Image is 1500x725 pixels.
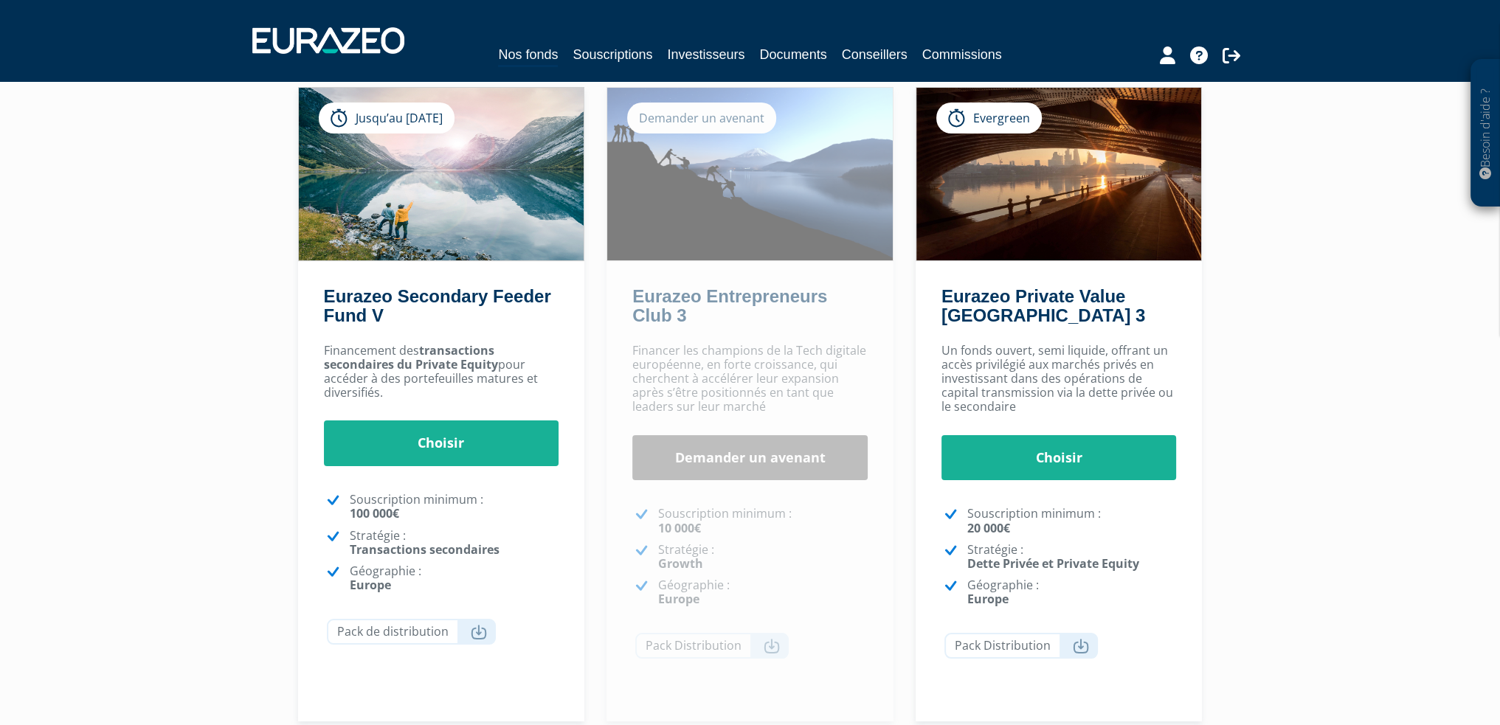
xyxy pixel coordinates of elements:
[658,507,868,535] p: Souscription minimum :
[350,529,559,557] p: Stratégie :
[324,286,551,325] a: Eurazeo Secondary Feeder Fund V
[252,27,404,54] img: 1732889491-logotype_eurazeo_blanc_rvb.png
[627,103,776,133] div: Demander un avenant
[635,633,789,659] a: Pack Distribution
[632,344,868,414] p: Financer les champions de la Tech digitale européenne, en forte croissance, qui cherchent à accél...
[967,578,1177,606] p: Géographie :
[922,44,1002,65] a: Commissions
[658,578,868,606] p: Géographie :
[350,505,399,521] strong: 100 000€
[967,543,1177,571] p: Stratégie :
[607,88,893,260] img: Eurazeo Entrepreneurs Club 3
[632,286,827,325] a: Eurazeo Entrepreneurs Club 3
[967,507,1177,535] p: Souscription minimum :
[941,344,1177,414] p: Un fonds ouvert, semi liquide, offrant un accès privilégié aux marchés privés en investissant dan...
[350,577,391,593] strong: Europe
[299,88,584,260] img: Eurazeo Secondary Feeder Fund V
[944,633,1098,659] a: Pack Distribution
[658,520,701,536] strong: 10 000€
[350,541,500,558] strong: Transactions secondaires
[324,344,559,400] p: Financement des pour accéder à des portefeuilles matures et diversifiés.
[658,555,703,572] strong: Growth
[324,342,498,372] strong: transactions secondaires du Private Equity
[760,44,827,65] a: Documents
[498,44,558,67] a: Nos fonds
[350,493,559,521] p: Souscription minimum :
[573,44,652,65] a: Souscriptions
[916,88,1202,260] img: Eurazeo Private Value Europe 3
[941,435,1177,481] a: Choisir
[324,420,559,466] a: Choisir
[967,520,1010,536] strong: 20 000€
[967,591,1009,607] strong: Europe
[327,619,496,645] a: Pack de distribution
[941,286,1145,325] a: Eurazeo Private Value [GEOGRAPHIC_DATA] 3
[632,435,868,481] a: Demander un avenant
[658,543,868,571] p: Stratégie :
[936,103,1042,133] div: Evergreen
[667,44,744,65] a: Investisseurs
[967,555,1139,572] strong: Dette Privée et Private Equity
[350,564,559,592] p: Géographie :
[658,591,699,607] strong: Europe
[1477,67,1494,200] p: Besoin d'aide ?
[842,44,908,65] a: Conseillers
[319,103,455,133] div: Jusqu’au [DATE]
